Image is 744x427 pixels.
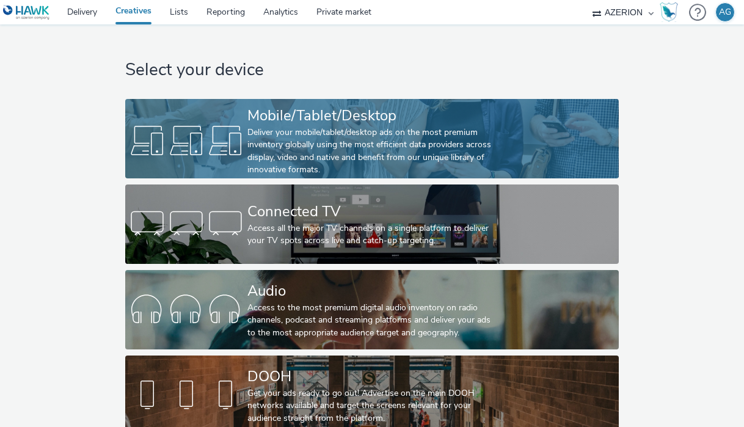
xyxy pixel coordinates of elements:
[125,184,618,264] a: Connected TVAccess all the major TV channels on a single platform to deliver your TV spots across...
[660,2,678,22] img: Hawk Academy
[247,105,492,126] div: Mobile/Tablet/Desktop
[247,222,492,247] div: Access all the major TV channels on a single platform to deliver your TV spots across live and ca...
[719,3,731,21] div: AG
[660,2,683,22] a: Hawk Academy
[247,126,492,177] div: Deliver your mobile/tablet/desktop ads on the most premium inventory globally using the most effi...
[247,280,492,302] div: Audio
[247,302,492,339] div: Access to the most premium digital audio inventory on radio channels, podcast and streaming platf...
[247,201,492,222] div: Connected TV
[125,270,618,349] a: AudioAccess to the most premium digital audio inventory on radio channels, podcast and streaming ...
[3,5,50,20] img: undefined Logo
[125,59,618,82] h1: Select your device
[247,366,492,387] div: DOOH
[125,99,618,178] a: Mobile/Tablet/DesktopDeliver your mobile/tablet/desktop ads on the most premium inventory globall...
[247,387,492,425] div: Get your ads ready to go out! Advertise on the main DOOH networks available and target the screen...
